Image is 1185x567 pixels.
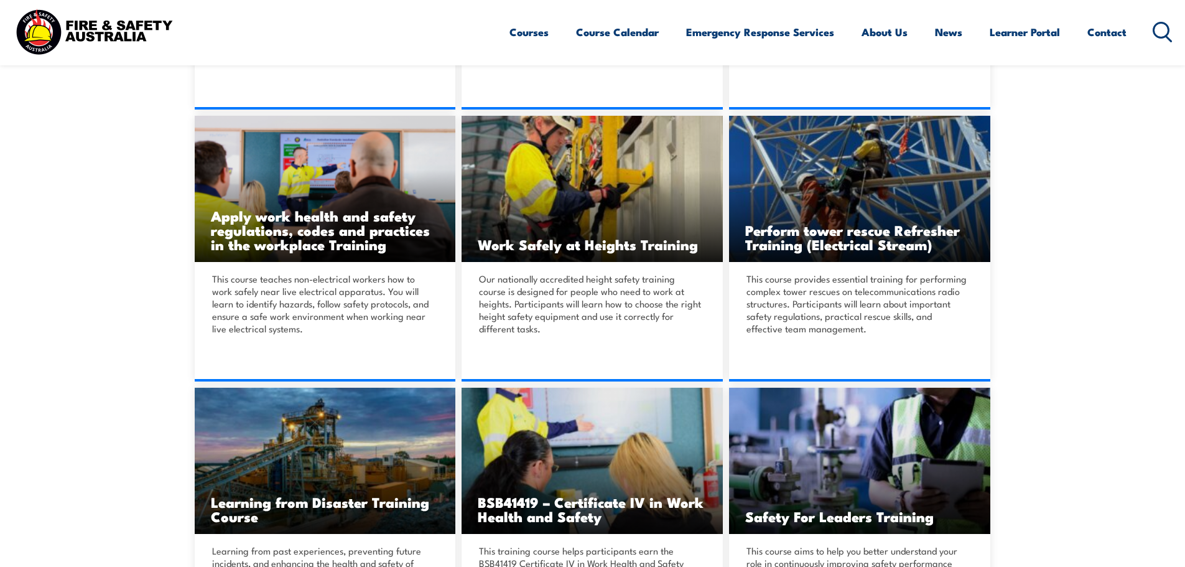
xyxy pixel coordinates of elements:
[212,273,435,335] p: This course teaches non-electrical workers how to work safely near live electrical apparatus. You...
[462,116,723,262] a: Work Safely at Heights Training
[195,388,456,534] a: Learning from Disaster Training Course
[195,388,456,534] img: Learning from Disaster
[729,116,990,262] a: Perform tower rescue Refresher Training (Electrical Stream)
[576,16,659,49] a: Course Calendar
[729,116,990,262] img: Perform tower rescue refresher (Electrical Stream)
[478,495,707,523] h3: BSB41419 – Certificate IV in Work Health and Safety
[478,237,707,251] h3: Work Safely at Heights Training
[729,388,990,534] img: Safety For Leaders
[935,16,962,49] a: News
[509,16,549,49] a: Courses
[745,223,974,251] h3: Perform tower rescue Refresher Training (Electrical Stream)
[990,16,1060,49] a: Learner Portal
[745,509,974,523] h3: Safety For Leaders Training
[686,16,834,49] a: Emergency Response Services
[479,273,702,335] p: Our nationally accredited height safety training course is designed for people who need to work a...
[195,116,456,262] img: Apply work health and safety regulations, codes and practices in the workplace Training
[211,495,440,523] h3: Learning from Disaster Training Course
[211,209,440,251] h3: Apply work health and safety regulations, codes and practices in the workplace Training
[862,16,908,49] a: About Us
[462,388,723,534] img: BSB41419 – Certificate IV in Work Health and Safety
[1087,16,1127,49] a: Contact
[462,116,723,262] img: Work Safely at Heights Training (1)
[729,388,990,534] a: Safety For Leaders Training
[746,273,969,335] p: This course provides essential training for performing complex tower rescues on telecommunication...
